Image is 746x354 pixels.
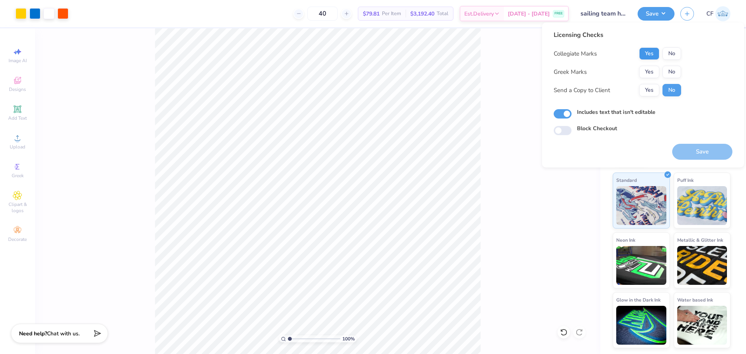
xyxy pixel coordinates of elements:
span: [DATE] - [DATE] [508,10,550,18]
strong: Need help? [19,330,47,337]
img: Glow in the Dark Ink [616,306,666,345]
div: Send a Copy to Client [554,86,610,95]
span: Chat with us. [47,330,80,337]
button: No [662,66,681,78]
span: Per Item [382,10,401,18]
span: $3,192.40 [410,10,434,18]
div: Collegiate Marks [554,49,597,58]
button: Yes [639,47,659,60]
input: Untitled Design [575,6,632,21]
img: Cholo Fernandez [715,6,730,21]
span: Image AI [9,58,27,64]
button: No [662,84,681,96]
span: FREE [554,11,563,16]
span: Metallic & Glitter Ink [677,236,723,244]
span: Total [437,10,448,18]
button: Yes [639,66,659,78]
span: Add Text [8,115,27,121]
img: Puff Ink [677,186,727,225]
button: No [662,47,681,60]
label: Includes text that isn't editable [577,108,655,116]
button: Yes [639,84,659,96]
img: Standard [616,186,666,225]
div: Licensing Checks [554,30,681,40]
span: CF [706,9,713,18]
img: Water based Ink [677,306,727,345]
img: Neon Ink [616,246,666,285]
span: Clipart & logos [4,201,31,214]
span: 100 % [342,335,355,342]
button: Save [638,7,675,21]
span: $79.81 [363,10,380,18]
img: Metallic & Glitter Ink [677,246,727,285]
div: Greek Marks [554,68,587,77]
span: Upload [10,144,25,150]
span: Water based Ink [677,296,713,304]
a: CF [706,6,730,21]
label: Block Checkout [577,124,617,133]
span: Designs [9,86,26,92]
span: Neon Ink [616,236,635,244]
span: Decorate [8,236,27,242]
span: Greek [12,173,24,179]
span: Est. Delivery [464,10,494,18]
span: Puff Ink [677,176,694,184]
span: Standard [616,176,637,184]
input: – – [307,7,338,21]
span: Glow in the Dark Ink [616,296,661,304]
